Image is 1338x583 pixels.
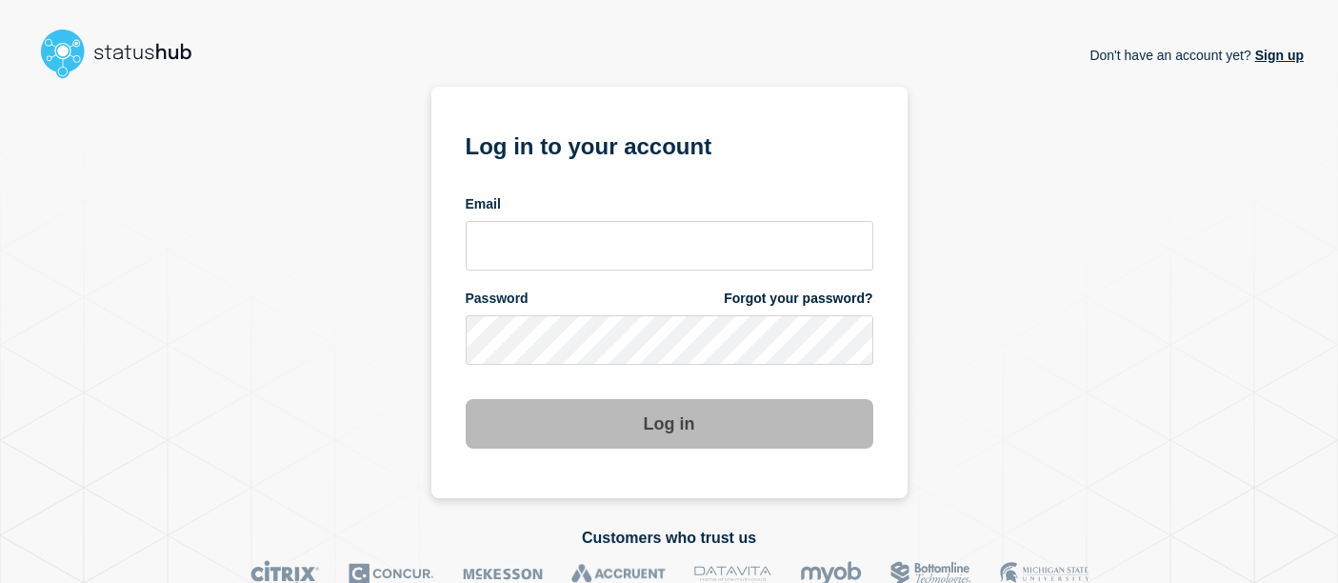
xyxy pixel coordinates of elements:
[466,195,501,213] span: Email
[1251,48,1304,63] a: Sign up
[466,399,873,449] button: Log in
[34,23,215,84] img: StatusHub logo
[466,315,873,365] input: password input
[724,290,872,308] a: Forgot your password?
[34,530,1304,547] h2: Customers who trust us
[466,127,873,162] h1: Log in to your account
[466,290,529,308] span: Password
[466,221,873,271] input: email input
[1089,32,1304,78] p: Don't have an account yet?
